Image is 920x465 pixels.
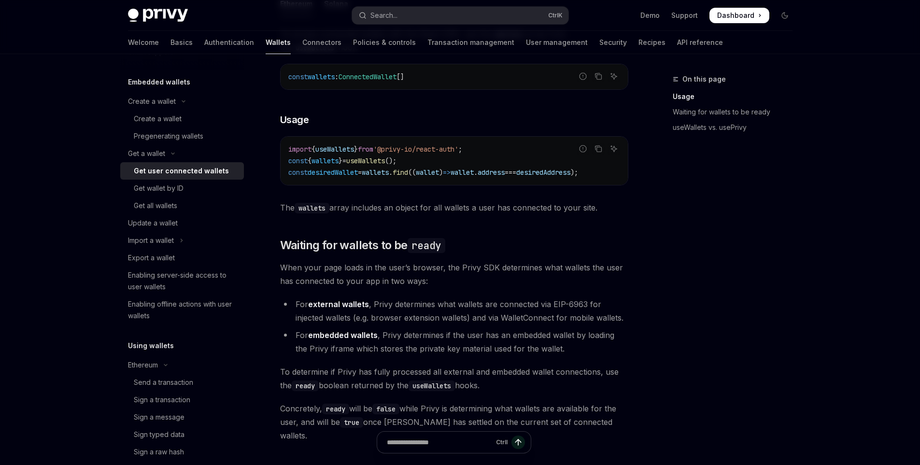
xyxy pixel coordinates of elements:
[128,217,178,229] div: Update a wallet
[120,296,244,324] a: Enabling offline actions with user wallets
[516,168,570,177] span: desiredAddress
[671,11,698,20] a: Support
[373,145,458,154] span: '@privy-io/react-auth'
[266,31,291,54] a: Wallets
[385,156,396,165] span: ();
[505,168,516,177] span: ===
[128,148,165,159] div: Get a wallet
[346,156,385,165] span: useWallets
[288,168,308,177] span: const
[608,70,620,83] button: Ask AI
[311,156,339,165] span: wallets
[302,31,341,54] a: Connectors
[717,11,754,20] span: Dashboard
[570,168,578,177] span: );
[128,96,176,107] div: Create a wallet
[458,145,462,154] span: ;
[120,127,244,145] a: Pregenerating wallets
[120,214,244,232] a: Update a wallet
[640,11,660,20] a: Demo
[204,31,254,54] a: Authentication
[128,269,238,293] div: Enabling server-side access to user wallets
[134,113,182,125] div: Create a wallet
[777,8,793,23] button: Toggle dark mode
[354,145,358,154] span: }
[673,104,800,120] a: Waiting for wallets to be ready
[280,297,628,324] li: For , Privy determines what wallets are connected via EIP-6963 for injected wallets (e.g. browser...
[311,145,315,154] span: {
[408,168,416,177] span: ((
[308,72,335,81] span: wallets
[439,168,443,177] span: )
[548,12,563,19] span: Ctrl K
[128,76,190,88] h5: Embedded wallets
[353,31,416,54] a: Policies & controls
[288,145,311,154] span: import
[288,156,308,165] span: const
[134,130,203,142] div: Pregenerating wallets
[120,110,244,127] a: Create a wallet
[315,145,354,154] span: useWallets
[335,72,339,81] span: :
[308,299,369,309] strong: external wallets
[120,232,244,249] button: Toggle Import a wallet section
[288,72,308,81] span: const
[362,168,389,177] span: wallets
[709,8,769,23] a: Dashboard
[352,7,568,24] button: Open search
[170,31,193,54] a: Basics
[128,9,188,22] img: dark logo
[280,113,309,127] span: Usage
[308,156,311,165] span: {
[308,168,358,177] span: desiredWallet
[128,235,174,246] div: Import a wallet
[134,183,184,194] div: Get wallet by ID
[396,72,404,81] span: []
[526,31,588,54] a: User management
[358,168,362,177] span: =
[120,249,244,267] a: Export a wallet
[677,31,723,54] a: API reference
[416,168,439,177] span: wallet
[592,142,605,155] button: Copy the contents from the code block
[682,73,726,85] span: On this page
[120,180,244,197] a: Get wallet by ID
[342,156,346,165] span: =
[608,142,620,155] button: Ask AI
[474,168,478,177] span: .
[280,261,628,288] span: When your page loads in the user’s browser, the Privy SDK determines what wallets the user has co...
[120,267,244,296] a: Enabling server-side access to user wallets
[120,145,244,162] button: Toggle Get a wallet section
[427,31,514,54] a: Transaction management
[295,203,329,213] code: wallets
[120,162,244,180] a: Get user connected wallets
[280,201,628,214] span: The array includes an object for all wallets a user has connected to your site.
[592,70,605,83] button: Copy the contents from the code block
[128,31,159,54] a: Welcome
[120,93,244,110] button: Toggle Create a wallet section
[339,156,342,165] span: }
[280,238,445,253] span: Waiting for wallets to be
[370,10,397,21] div: Search...
[134,165,229,177] div: Get user connected wallets
[389,168,393,177] span: .
[358,145,373,154] span: from
[128,252,175,264] div: Export a wallet
[339,72,396,81] span: ConnectedWallet
[577,142,589,155] button: Report incorrect code
[673,120,800,135] a: useWallets vs. usePrivy
[638,31,665,54] a: Recipes
[134,200,177,211] div: Get all wallets
[120,197,244,214] a: Get all wallets
[128,298,238,322] div: Enabling offline actions with user wallets
[478,168,505,177] span: address
[577,70,589,83] button: Report incorrect code
[393,168,408,177] span: find
[599,31,627,54] a: Security
[451,168,474,177] span: wallet
[673,89,800,104] a: Usage
[443,168,451,177] span: =>
[408,238,445,253] code: ready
